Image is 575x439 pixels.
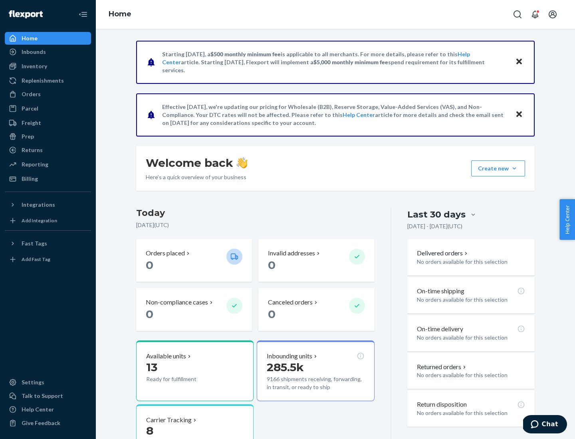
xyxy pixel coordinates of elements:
a: Help Center [5,403,91,416]
button: Talk to Support [5,390,91,402]
div: Inbounds [22,48,46,56]
ol: breadcrumbs [102,3,138,26]
p: Orders placed [146,249,185,258]
h1: Welcome back [146,156,248,170]
button: Returned orders [417,362,468,372]
a: Replenishments [5,74,91,87]
div: Billing [22,175,38,183]
p: On-time delivery [417,324,463,334]
div: Orders [22,90,41,98]
a: Add Integration [5,214,91,227]
span: 0 [146,307,153,321]
button: Help Center [559,199,575,240]
div: Home [22,34,38,42]
p: Here’s a quick overview of your business [146,173,248,181]
span: $500 monthly minimum fee [210,51,281,57]
div: Freight [22,119,41,127]
span: 0 [268,258,276,272]
div: Talk to Support [22,392,63,400]
button: Orders placed 0 [136,239,252,282]
a: Prep [5,130,91,143]
p: Canceled orders [268,298,313,307]
button: Fast Tags [5,237,91,250]
span: 13 [146,360,157,374]
p: No orders available for this selection [417,409,525,417]
a: Billing [5,172,91,185]
p: Carrier Tracking [146,415,192,425]
p: Return disposition [417,400,467,409]
p: Available units [146,352,186,361]
a: Add Fast Tag [5,253,91,266]
p: Effective [DATE], we're updating our pricing for Wholesale (B2B), Reserve Storage, Value-Added Se... [162,103,508,127]
a: Settings [5,376,91,389]
button: Delivered orders [417,249,469,258]
button: Give Feedback [5,417,91,429]
span: 0 [268,307,276,321]
p: Invalid addresses [268,249,315,258]
button: Close Navigation [75,6,91,22]
div: Parcel [22,105,38,113]
p: No orders available for this selection [417,371,525,379]
button: Create new [471,160,525,176]
a: Inbounds [5,45,91,58]
a: Help Center [343,111,375,118]
p: [DATE] ( UTC ) [136,221,375,229]
button: Inbounding units285.5k9166 shipments receiving, forwarding, in transit, or ready to ship [257,340,374,401]
p: Inbounding units [267,352,312,361]
img: Flexport logo [9,10,43,18]
a: Inventory [5,60,91,73]
div: Add Integration [22,217,57,224]
button: Open notifications [527,6,543,22]
a: Home [109,10,131,18]
div: Last 30 days [407,208,466,221]
p: No orders available for this selection [417,258,525,266]
div: Returns [22,146,43,154]
span: 8 [146,424,153,437]
button: Non-compliance cases 0 [136,288,252,331]
div: Add Fast Tag [22,256,50,263]
img: hand-wave emoji [236,157,248,168]
span: 0 [146,258,153,272]
button: Available units13Ready for fulfillment [136,340,254,401]
iframe: Opens a widget where you can chat to one of our agents [523,415,567,435]
a: Home [5,32,91,45]
div: Reporting [22,160,48,168]
div: Fast Tags [22,239,47,247]
div: Inventory [22,62,47,70]
p: Non-compliance cases [146,298,208,307]
a: Freight [5,117,91,129]
a: Orders [5,88,91,101]
h3: Today [136,207,375,219]
p: Starting [DATE], a is applicable to all merchants. For more details, please refer to this article... [162,50,508,74]
p: Ready for fulfillment [146,375,220,383]
div: Give Feedback [22,419,60,427]
div: Integrations [22,201,55,209]
button: Canceled orders 0 [258,288,374,331]
span: 285.5k [267,360,304,374]
p: On-time shipping [417,287,464,296]
button: Open Search Box [510,6,525,22]
button: Close [514,109,524,121]
div: Prep [22,132,34,140]
span: $5,000 monthly minimum fee [313,59,388,65]
button: Invalid addresses 0 [258,239,374,282]
button: Integrations [5,198,91,211]
button: Open account menu [545,6,561,22]
a: Returns [5,144,91,156]
p: [DATE] - [DATE] ( UTC ) [407,222,462,230]
p: 9166 shipments receiving, forwarding, in transit, or ready to ship [267,375,364,391]
a: Parcel [5,102,91,115]
p: No orders available for this selection [417,334,525,342]
p: No orders available for this selection [417,296,525,304]
div: Replenishments [22,77,64,85]
div: Settings [22,378,44,386]
button: Close [514,56,524,68]
div: Help Center [22,405,54,413]
a: Reporting [5,158,91,171]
